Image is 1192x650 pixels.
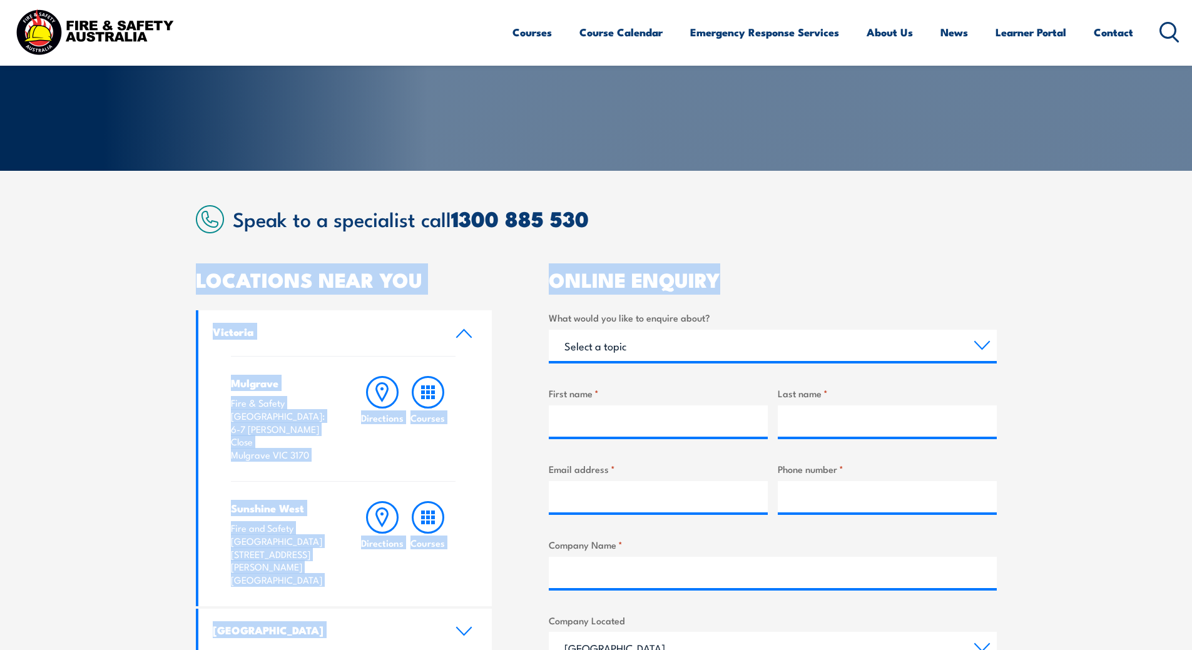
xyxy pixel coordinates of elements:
h4: Sunshine West [231,501,335,515]
h6: Courses [410,411,445,424]
a: Courses [405,501,451,587]
a: Course Calendar [579,16,663,49]
a: Emergency Response Services [690,16,839,49]
h4: Victoria [213,325,437,338]
h2: Speak to a specialist call [233,207,997,230]
a: Learner Portal [996,16,1066,49]
h2: LOCATIONS NEAR YOU [196,270,492,288]
h6: Courses [410,536,445,549]
a: News [940,16,968,49]
label: Last name [778,386,997,400]
a: Victoria [198,310,492,356]
label: Company Name [549,537,997,552]
label: Company Located [549,613,997,627]
a: Courses [512,16,552,49]
h6: Directions [361,411,404,424]
label: Email address [549,462,768,476]
a: 1300 885 530 [451,201,589,235]
h4: [GEOGRAPHIC_DATA] [213,623,437,637]
h4: Mulgrave [231,376,335,390]
label: Phone number [778,462,997,476]
a: About Us [867,16,913,49]
a: Courses [405,376,451,462]
label: First name [549,386,768,400]
a: Contact [1094,16,1133,49]
a: Directions [360,376,405,462]
label: What would you like to enquire about? [549,310,997,325]
h2: ONLINE ENQUIRY [549,270,997,288]
p: Fire and Safety [GEOGRAPHIC_DATA] [STREET_ADDRESS][PERSON_NAME] [GEOGRAPHIC_DATA] [231,522,335,587]
a: Directions [360,501,405,587]
p: Fire & Safety [GEOGRAPHIC_DATA]: 6-7 [PERSON_NAME] Close Mulgrave VIC 3170 [231,397,335,462]
h6: Directions [361,536,404,549]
